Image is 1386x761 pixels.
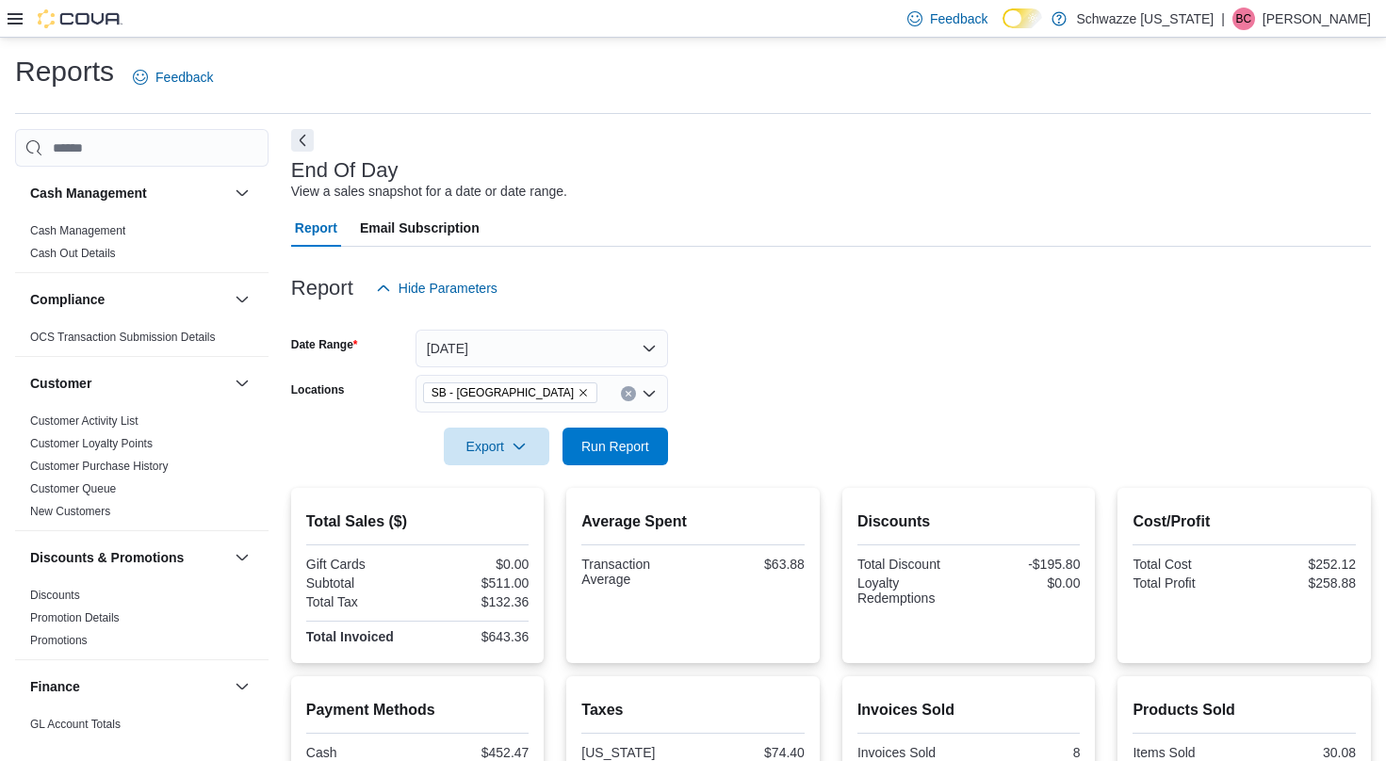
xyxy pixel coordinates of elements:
div: Transaction Average [581,557,689,587]
span: SB - [GEOGRAPHIC_DATA] [432,383,574,402]
a: Promotion Details [30,611,120,624]
button: Compliance [231,288,253,311]
span: Feedback [155,68,213,87]
a: Discounts [30,589,80,602]
a: Cash Management [30,224,125,237]
div: Total Profit [1133,575,1240,591]
button: Finance [30,677,227,696]
div: $643.36 [421,629,529,644]
div: 8 [972,745,1080,760]
div: Total Tax [306,594,414,609]
div: $63.88 [697,557,805,572]
h2: Invoices Sold [857,699,1081,721]
h2: Taxes [581,699,805,721]
label: Date Range [291,337,358,352]
div: Total Cost [1133,557,1240,572]
h3: Finance [30,677,80,696]
div: Items Sold [1133,745,1240,760]
div: Discounts & Promotions [15,584,269,659]
span: BC [1236,8,1252,30]
h2: Cost/Profit [1133,510,1356,533]
button: Discounts & Promotions [231,546,253,569]
button: Customer [231,372,253,395]
div: Customer [15,410,269,530]
span: SB - Highlands [423,382,597,403]
span: Discounts [30,588,80,603]
h3: Discounts & Promotions [30,548,184,567]
h2: Payment Methods [306,699,530,721]
button: Remove SB - Highlands from selection in this group [578,387,589,398]
div: Subtotal [306,575,414,591]
p: [PERSON_NAME] [1263,8,1371,30]
h3: Customer [30,374,91,393]
a: Customer Loyalty Points [30,437,153,450]
div: $452.47 [421,745,529,760]
h3: End Of Day [291,159,399,182]
span: New Customers [30,504,110,519]
div: Loyalty Redemptions [857,575,965,606]
span: Hide Parameters [399,279,497,298]
span: Promotion Details [30,610,120,625]
h3: Compliance [30,290,105,309]
div: Cash Management [15,219,269,272]
div: $258.88 [1248,575,1356,591]
button: Cash Management [231,182,253,204]
div: $132.36 [421,594,529,609]
button: Export [444,428,549,465]
div: $0.00 [421,557,529,572]
div: Invoices Sold [857,745,965,760]
div: $252.12 [1248,557,1356,572]
button: Cash Management [30,184,227,202]
div: $74.40 [697,745,805,760]
a: GL Account Totals [30,718,121,731]
a: OCS Transaction Submission Details [30,331,216,344]
button: Discounts & Promotions [30,548,227,567]
button: Run Report [563,428,668,465]
div: $0.00 [972,575,1080,591]
span: Promotions [30,633,88,648]
button: Clear input [621,386,636,401]
strong: Total Invoiced [306,629,394,644]
button: Open list of options [642,386,657,401]
button: Customer [30,374,227,393]
input: Dark Mode [1003,8,1042,28]
button: Finance [231,675,253,698]
div: View a sales snapshot for a date or date range. [291,182,567,202]
span: Customer Purchase History [30,459,169,474]
span: Run Report [581,437,649,456]
div: $511.00 [421,575,529,591]
a: Customer Purchase History [30,460,169,473]
a: Customer Queue [30,482,116,495]
span: Report [295,209,337,247]
p: Schwazze [US_STATE] [1076,8,1214,30]
p: | [1221,8,1225,30]
span: Email Subscription [360,209,480,247]
span: GL Account Totals [30,717,121,732]
h3: Cash Management [30,184,147,202]
a: Feedback [125,58,220,96]
span: OCS Transaction Submission Details [30,330,216,345]
div: Gift Cards [306,557,414,572]
span: Cash Management [30,223,125,238]
span: Customer Activity List [30,413,139,429]
a: Cash Out Details [30,247,116,260]
span: Cash Out Details [30,246,116,261]
h2: Discounts [857,510,1081,533]
a: Promotions [30,634,88,647]
img: Cova [38,9,122,28]
button: Hide Parameters [368,269,505,307]
a: Customer Activity List [30,414,139,428]
div: -$195.80 [972,557,1080,572]
label: Locations [291,382,345,397]
span: Customer Queue [30,481,116,496]
h2: Total Sales ($) [306,510,530,533]
span: Feedback [930,9,987,28]
h2: Products Sold [1133,699,1356,721]
h2: Average Spent [581,510,805,533]
div: Brennan Croy [1232,8,1255,30]
h1: Reports [15,53,114,90]
span: Customer Loyalty Points [30,436,153,451]
div: Total Discount [857,557,965,572]
button: [DATE] [416,330,668,367]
